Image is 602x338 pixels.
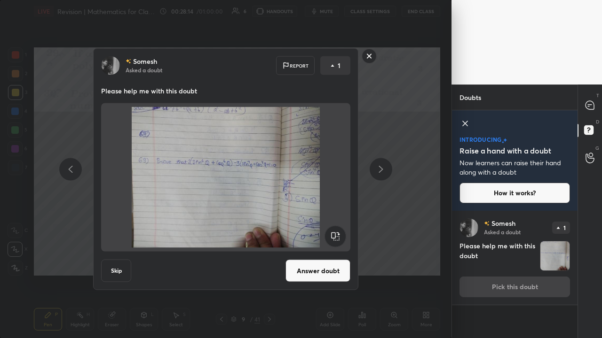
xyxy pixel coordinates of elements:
h5: Raise a hand with a doubt [459,145,551,156]
img: no-rating-badge.077c3623.svg [126,59,131,64]
p: Somesh [491,220,515,227]
img: 175922286361SWS9.JPEG [112,107,339,248]
p: Doubts [452,85,489,110]
p: D [596,118,599,125]
p: Asked a doubt [126,66,162,74]
p: Please help me with this doubt [101,86,350,96]
div: grid [452,211,578,338]
p: G [595,145,599,152]
button: Skip [101,260,131,282]
img: 2abc1983027f4adcae33b4afb372ad86.jpg [101,56,120,75]
div: Report [276,56,315,75]
p: T [596,92,599,99]
img: 175922286361SWS9.JPEG [540,241,570,270]
img: no-rating-badge.077c3623.svg [484,221,490,226]
p: 1 [563,225,566,230]
p: Now learners can raise their hand along with a doubt [459,158,570,177]
button: Answer doubt [285,260,350,282]
img: 2abc1983027f4adcae33b4afb372ad86.jpg [459,218,478,237]
p: Asked a doubt [484,228,521,236]
img: large-star.026637fe.svg [503,138,507,142]
button: How it works? [459,183,570,203]
h4: Please help me with this doubt [459,241,536,271]
img: small-star.76a44327.svg [502,141,504,144]
p: introducing [459,137,502,142]
p: Somesh [133,58,157,65]
p: 1 [338,61,341,70]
